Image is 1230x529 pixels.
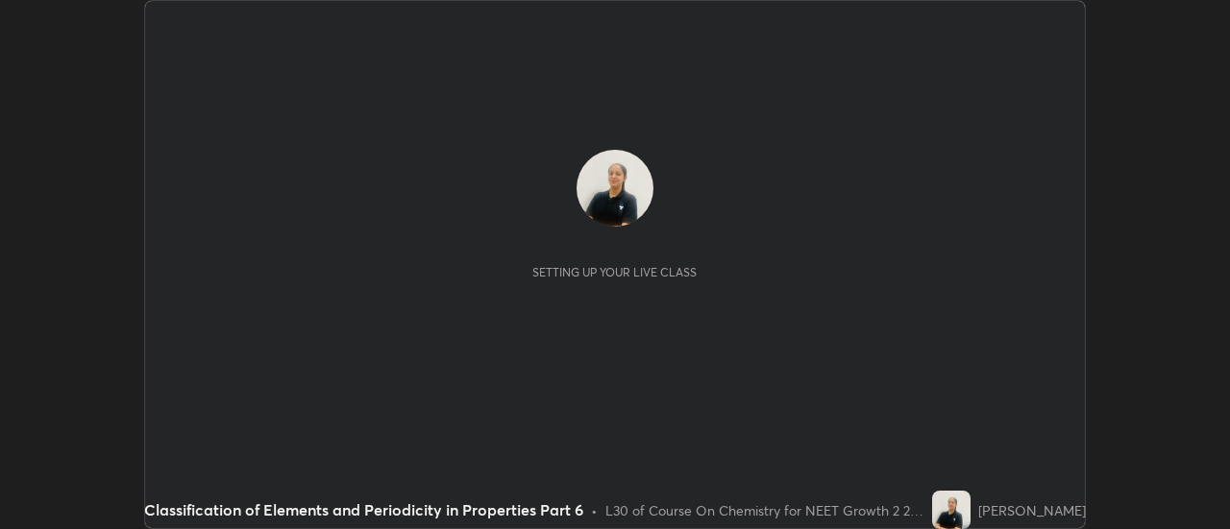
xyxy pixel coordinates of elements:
div: Setting up your live class [532,265,697,279]
div: [PERSON_NAME] [978,500,1086,520]
div: Classification of Elements and Periodicity in Properties Part 6 [144,498,583,521]
div: • [591,500,598,520]
div: L30 of Course On Chemistry for NEET Growth 2 2027 [605,500,924,520]
img: 332d395ef1f14294aa6d42b3991fd35f.jpg [932,491,971,529]
img: 332d395ef1f14294aa6d42b3991fd35f.jpg [577,150,653,227]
